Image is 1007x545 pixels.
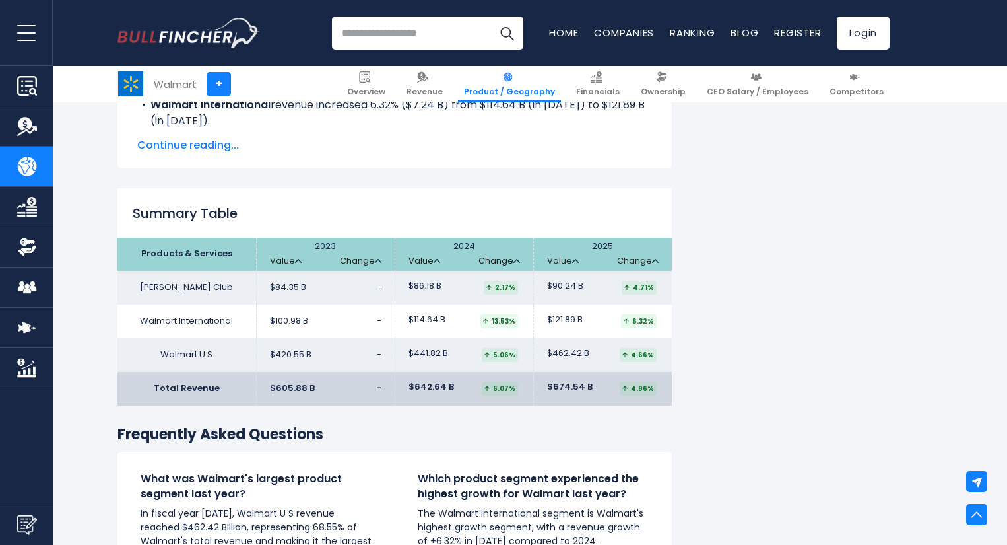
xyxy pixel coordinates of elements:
[482,382,518,396] div: 6.07%
[117,425,672,445] h3: Frequently Asked Questions
[458,66,561,102] a: Product / Geography
[824,66,890,102] a: Competitors
[270,282,306,293] span: $84.35 B
[137,97,652,129] li: revenue increased 6.32% ($7.24 B) from $114.64 B (in [DATE]) to $121.89 B (in [DATE]).
[406,87,443,97] span: Revenue
[270,256,302,267] a: Value
[547,281,583,292] span: $90.24 B
[117,271,256,305] td: [PERSON_NAME] Club
[118,71,143,96] img: WMT logo
[670,26,715,40] a: Ranking
[829,87,884,97] span: Competitors
[395,238,533,271] th: 2024
[376,382,381,394] span: -
[701,66,814,102] a: CEO Salary / Employees
[774,26,821,40] a: Register
[347,87,385,97] span: Overview
[620,348,657,362] div: 4.66%
[256,238,395,271] th: 2023
[340,256,381,267] a: Change
[478,256,520,267] a: Change
[570,66,626,102] a: Financials
[207,72,231,96] a: +
[401,66,449,102] a: Revenue
[621,314,657,328] div: 6.32%
[482,348,518,362] div: 5.06%
[17,237,37,257] img: Ownership
[480,314,518,328] div: 13.53%
[117,338,256,372] td: Walmart U S
[117,18,260,48] img: Bullfincher logo
[117,238,256,271] th: Products & Services
[137,137,652,153] span: Continue reading...
[418,472,649,501] h4: Which product segment experienced the highest growth for Walmart last year?
[270,349,311,361] span: $420.55 B
[464,87,555,97] span: Product / Geography
[117,18,259,48] a: Go to homepage
[620,382,657,396] div: 4.96%
[408,382,454,393] span: $642.64 B
[270,383,315,394] span: $605.88 B
[547,382,593,393] span: $674.54 B
[622,281,657,295] div: 4.71%
[117,372,256,406] td: Total Revenue
[270,316,308,327] span: $100.98 B
[484,281,518,295] div: 2.17%
[576,87,620,97] span: Financials
[547,314,583,326] span: $121.89 B
[490,17,523,50] button: Search
[707,87,808,97] span: CEO Salary / Employees
[408,256,440,267] a: Value
[154,77,197,92] div: Walmart
[141,472,372,501] h4: What was Walmart's largest product segment last year?
[547,256,579,267] a: Value
[377,314,381,327] span: -
[150,97,271,112] b: Walmart International
[377,348,381,361] span: -
[341,66,391,102] a: Overview
[547,348,589,359] span: $462.42 B
[117,203,672,223] h2: Summary Table
[594,26,654,40] a: Companies
[533,238,672,271] th: 2025
[617,256,659,267] a: Change
[377,281,381,293] span: -
[408,281,441,292] span: $86.18 B
[408,348,448,359] span: $441.82 B
[837,17,890,50] a: Login
[731,26,758,40] a: Blog
[635,66,692,102] a: Ownership
[549,26,578,40] a: Home
[408,314,445,326] span: $114.64 B
[641,87,686,97] span: Ownership
[117,305,256,338] td: Walmart International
